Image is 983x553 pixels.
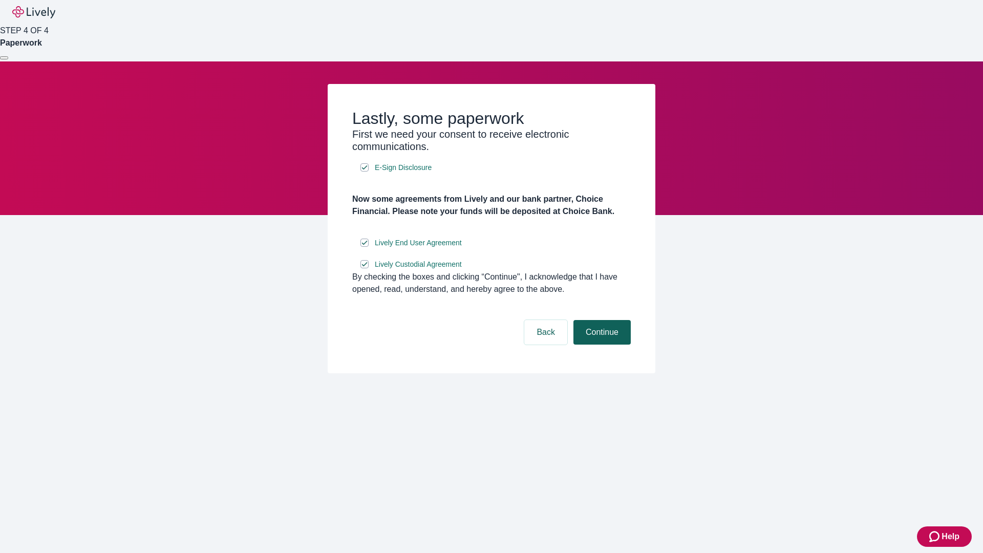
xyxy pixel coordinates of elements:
a: e-sign disclosure document [373,237,464,249]
button: Continue [573,320,631,345]
button: Zendesk support iconHelp [917,526,972,547]
a: e-sign disclosure document [373,258,464,271]
span: E-Sign Disclosure [375,162,432,173]
button: Back [524,320,567,345]
h2: Lastly, some paperwork [352,109,631,128]
span: Lively End User Agreement [375,238,462,248]
span: Help [942,530,959,543]
img: Lively [12,6,55,18]
h4: Now some agreements from Lively and our bank partner, Choice Financial. Please note your funds wi... [352,193,631,218]
a: e-sign disclosure document [373,161,434,174]
h3: First we need your consent to receive electronic communications. [352,128,631,153]
div: By checking the boxes and clicking “Continue", I acknowledge that I have opened, read, understand... [352,271,631,295]
svg: Zendesk support icon [929,530,942,543]
span: Lively Custodial Agreement [375,259,462,270]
